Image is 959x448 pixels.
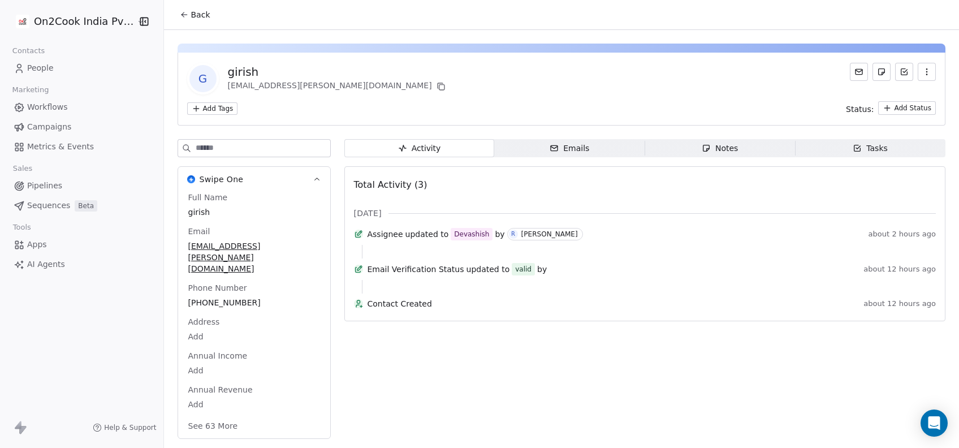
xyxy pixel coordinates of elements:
span: by [495,229,504,240]
span: Back [191,9,210,20]
span: On2Cook India Pvt. Ltd. [34,14,134,29]
a: Pipelines [9,176,154,195]
span: Assignee [368,229,403,240]
span: Status: [846,104,874,115]
span: updated to [405,229,449,240]
img: Swipe One [187,175,195,183]
span: Add [188,365,320,376]
span: Campaigns [27,121,71,133]
button: Add Tags [187,102,238,115]
span: Help & Support [104,423,156,432]
span: about 12 hours ago [863,299,936,308]
div: Tasks [853,143,888,154]
span: Address [186,316,222,328]
div: R [511,230,515,239]
a: AI Agents [9,255,154,274]
span: AI Agents [27,259,65,270]
span: Phone Number [186,282,249,294]
span: [DATE] [354,208,382,219]
img: on2cook%20logo-04%20copy.jpg [16,15,29,28]
div: girish [228,64,448,80]
a: People [9,59,154,77]
span: Beta [75,200,97,212]
a: Apps [9,235,154,254]
div: [PERSON_NAME] [521,230,578,238]
span: updated to [466,264,510,275]
div: Swipe OneSwipe One [178,192,330,438]
span: Contact Created [368,298,859,309]
span: Apps [27,239,47,251]
span: Pipelines [27,180,62,192]
a: SequencesBeta [9,196,154,215]
button: Back [173,5,217,25]
a: Workflows [9,98,154,117]
div: [EMAIL_ADDRESS][PERSON_NAME][DOMAIN_NAME] [228,80,448,93]
span: Sequences [27,200,70,212]
span: Email Verification Status [368,264,464,275]
span: g [189,65,217,92]
span: Contacts [7,42,50,59]
span: Add [188,399,320,410]
span: [EMAIL_ADDRESS][PERSON_NAME][DOMAIN_NAME] [188,240,320,274]
div: Devashish [454,229,489,240]
span: Swipe One [200,174,244,185]
span: Workflows [27,101,68,113]
span: about 2 hours ago [869,230,936,239]
button: Swipe OneSwipe One [178,167,330,192]
span: Full Name [186,192,230,203]
span: by [537,264,547,275]
div: Notes [702,143,738,154]
div: Emails [550,143,589,154]
span: about 12 hours ago [863,265,936,274]
span: People [27,62,54,74]
span: Sales [8,160,37,177]
a: Metrics & Events [9,137,154,156]
a: Help & Support [93,423,156,432]
span: Total Activity (3) [354,179,427,190]
span: Annual Income [186,350,250,361]
a: Campaigns [9,118,154,136]
button: On2Cook India Pvt. Ltd. [14,12,129,31]
span: [PHONE_NUMBER] [188,297,320,308]
span: girish [188,206,320,218]
span: Add [188,331,320,342]
span: Metrics & Events [27,141,94,153]
button: Add Status [878,101,936,115]
span: Marketing [7,81,54,98]
span: Annual Revenue [186,384,255,395]
div: Open Intercom Messenger [921,410,948,437]
div: valid [515,264,532,275]
button: See 63 More [182,416,245,436]
span: Email [186,226,213,237]
span: Tools [8,219,36,236]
